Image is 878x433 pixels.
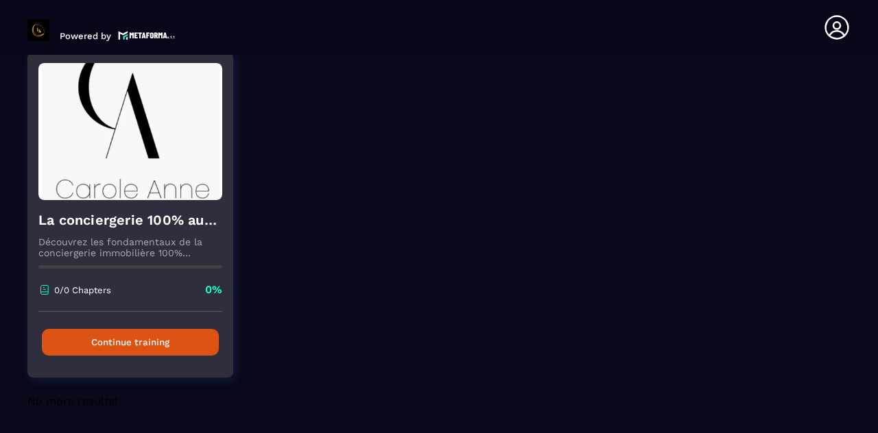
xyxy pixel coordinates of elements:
img: formation-background [38,63,222,200]
h4: La conciergerie 100% automatisée [38,210,222,230]
p: 0/0 Chapters [54,285,111,295]
a: formation-backgroundLa conciergerie 100% automatiséeDécouvrez les fondamentaux de la conciergerie... [27,52,250,395]
img: logo [118,29,176,41]
p: Découvrez les fondamentaux de la conciergerie immobilière 100% automatisée. Cette formation est c... [38,236,222,258]
span: No more results! [27,395,117,408]
p: 0% [205,282,222,297]
img: logo-branding [27,19,49,41]
p: Powered by [60,31,111,41]
button: Continue training [42,329,219,356]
